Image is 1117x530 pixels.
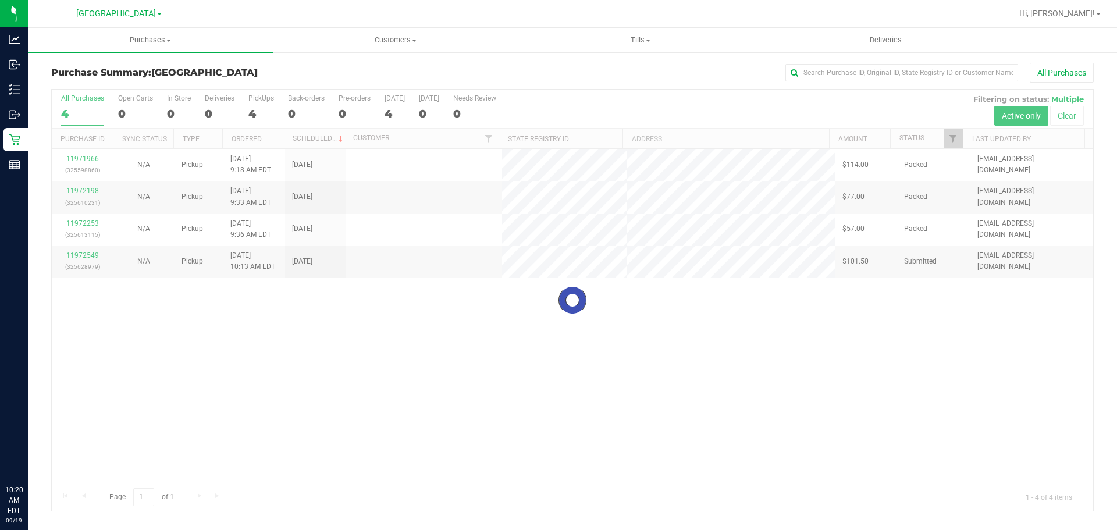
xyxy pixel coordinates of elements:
[5,485,23,516] p: 10:20 AM EDT
[5,516,23,525] p: 09/19
[854,35,917,45] span: Deliveries
[518,28,763,52] a: Tills
[9,84,20,95] inline-svg: Inventory
[273,28,518,52] a: Customers
[9,134,20,145] inline-svg: Retail
[273,35,517,45] span: Customers
[518,35,762,45] span: Tills
[9,34,20,45] inline-svg: Analytics
[76,9,156,19] span: [GEOGRAPHIC_DATA]
[1019,9,1095,18] span: Hi, [PERSON_NAME]!
[28,28,273,52] a: Purchases
[151,67,258,78] span: [GEOGRAPHIC_DATA]
[9,59,20,70] inline-svg: Inbound
[785,64,1018,81] input: Search Purchase ID, Original ID, State Registry ID or Customer Name...
[1030,63,1094,83] button: All Purchases
[9,109,20,120] inline-svg: Outbound
[12,437,47,472] iframe: Resource center
[9,159,20,170] inline-svg: Reports
[763,28,1008,52] a: Deliveries
[28,35,273,45] span: Purchases
[51,67,399,78] h3: Purchase Summary:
